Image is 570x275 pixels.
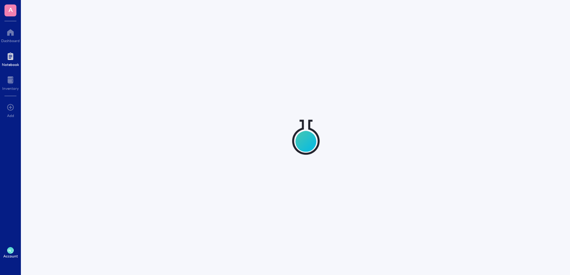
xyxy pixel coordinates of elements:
a: Notebook [2,50,19,67]
a: Dashboard [1,26,20,43]
span: A [9,5,13,14]
div: Dashboard [1,38,20,43]
div: Inventory [2,86,19,91]
a: Inventory [2,74,19,91]
div: Add [7,113,14,118]
div: Notebook [2,62,19,67]
div: Account [3,254,18,258]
